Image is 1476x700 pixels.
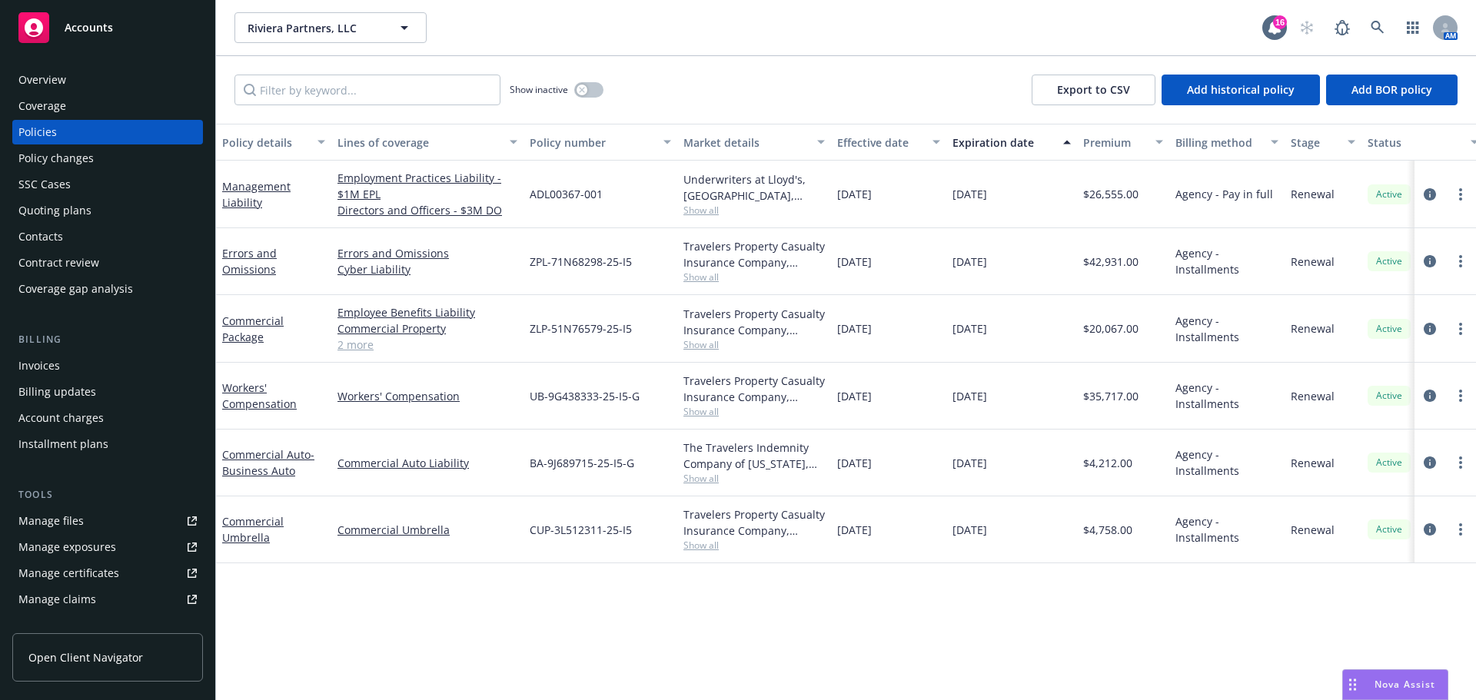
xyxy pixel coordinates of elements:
span: Active [1374,187,1405,201]
span: Show all [683,338,825,351]
span: $20,067.00 [1083,320,1139,337]
button: Effective date [831,124,946,161]
div: Coverage gap analysis [18,277,133,301]
span: [DATE] [952,254,987,270]
div: Travelers Property Casualty Insurance Company, Travelers Insurance [683,306,825,338]
a: SSC Cases [12,172,203,197]
div: Lines of coverage [337,134,500,151]
div: Expiration date [952,134,1054,151]
div: SSC Cases [18,172,71,197]
a: Manage files [12,509,203,533]
span: Show all [683,204,825,217]
a: Commercial Umbrella [337,522,517,538]
div: Manage files [18,509,84,533]
a: circleInformation [1421,252,1439,270]
a: Account charges [12,406,203,430]
div: Status [1368,134,1461,151]
button: Export to CSV [1032,75,1155,105]
a: Report a Bug [1327,12,1358,43]
span: Riviera Partners, LLC [248,20,381,36]
span: Add BOR policy [1351,82,1432,97]
div: Policy changes [18,146,94,171]
span: Active [1374,254,1405,268]
span: ZLP-51N76579-25-I5 [530,320,632,337]
div: Drag to move [1343,670,1362,699]
div: Manage claims [18,587,96,612]
div: Installment plans [18,432,108,456]
span: CUP-3L512311-25-I5 [530,522,632,538]
span: UB-9G438333-25-I5-G [530,388,640,404]
a: Coverage gap analysis [12,277,203,301]
span: [DATE] [952,320,987,337]
a: circleInformation [1421,520,1439,539]
span: [DATE] [837,455,872,471]
div: Stage [1291,134,1338,151]
span: Agency - Pay in full [1175,186,1273,202]
span: [DATE] [952,522,987,538]
div: Billing updates [18,380,96,404]
span: Renewal [1291,320,1335,337]
span: Show inactive [510,83,568,96]
span: Nova Assist [1375,678,1435,691]
a: Errors and Omissions [222,246,277,277]
a: Errors and Omissions [337,245,517,261]
div: Contacts [18,224,63,249]
button: Stage [1285,124,1361,161]
a: more [1451,252,1470,270]
a: Workers' Compensation [222,380,297,411]
a: Manage exposures [12,535,203,559]
a: Switch app [1398,12,1428,43]
span: Agency - Installments [1175,446,1278,479]
a: Directors and Officers - $3M DO [337,202,517,218]
span: ZPL-71N68298-25-I5 [530,254,632,270]
button: Billing method [1169,124,1285,161]
span: Agency - Installments [1175,380,1278,412]
a: circleInformation [1421,386,1439,405]
a: Invoices [12,353,203,378]
a: Workers' Compensation [337,388,517,404]
div: Account charges [18,406,104,430]
span: Renewal [1291,522,1335,538]
a: Quoting plans [12,198,203,223]
div: Travelers Property Casualty Insurance Company, Travelers Insurance [683,238,825,270]
a: Manage certificates [12,561,203,586]
span: $4,212.00 [1083,455,1132,471]
input: Filter by keyword... [234,75,500,105]
div: Contract review [18,250,99,275]
span: Agency - Installments [1175,513,1278,546]
span: $4,758.00 [1083,522,1132,538]
div: Premium [1083,134,1146,151]
div: Policy details [222,134,308,151]
span: ADL00367-001 [530,186,603,202]
a: 2 more [337,337,517,353]
div: Tools [12,487,203,503]
span: Open Client Navigator [28,649,143,665]
a: Manage claims [12,587,203,612]
a: Policy changes [12,146,203,171]
span: Show all [683,539,825,552]
span: Show all [683,405,825,418]
div: Manage exposures [18,535,116,559]
span: [DATE] [837,522,872,538]
div: Travelers Property Casualty Insurance Company, Travelers Insurance [683,373,825,405]
button: Policy number [524,124,677,161]
a: Coverage [12,94,203,118]
span: Renewal [1291,254,1335,270]
span: Show all [683,472,825,485]
span: $35,717.00 [1083,388,1139,404]
span: [DATE] [837,254,872,270]
a: more [1451,320,1470,338]
button: Premium [1077,124,1169,161]
button: Policy details [216,124,331,161]
div: Effective date [837,134,923,151]
a: Commercial Package [222,314,284,344]
a: Contacts [12,224,203,249]
span: [DATE] [837,186,872,202]
a: Overview [12,68,203,92]
a: Cyber Liability [337,261,517,277]
div: Billing [12,332,203,347]
span: Active [1374,322,1405,336]
div: Policy number [530,134,654,151]
a: Commercial Property [337,320,517,337]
